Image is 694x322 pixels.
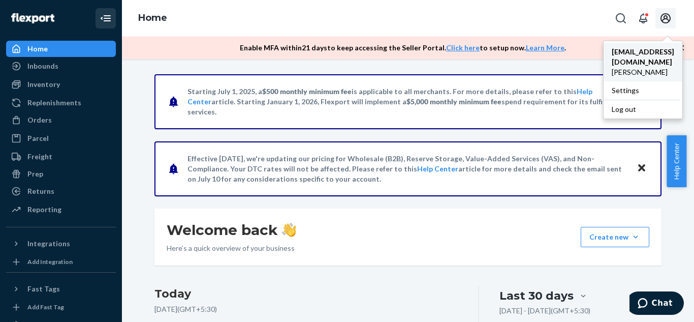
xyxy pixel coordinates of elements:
div: Reporting [27,204,61,215]
h1: Welcome back [167,221,296,239]
p: Effective [DATE], we're updating our pricing for Wholesale (B2B), Reserve Storage, Value-Added Se... [187,154,627,184]
h3: Today [154,286,458,302]
a: Settings [604,81,682,100]
div: Replenishments [27,98,81,108]
a: Click here [446,43,480,52]
a: Orders [6,112,116,128]
a: Help Center [417,164,458,173]
a: [EMAIL_ADDRESS][DOMAIN_NAME][PERSON_NAME] [604,43,682,81]
span: $500 monthly minimum fee [262,87,352,96]
button: Open Search Box [611,8,631,28]
a: Prep [6,166,116,182]
a: Replenishments [6,95,116,111]
span: [PERSON_NAME] [612,67,674,77]
a: Parcel [6,130,116,147]
div: Prep [27,169,43,179]
span: $5,000 monthly minimum fee [406,97,501,106]
a: Add Fast Tag [6,301,116,313]
a: Freight [6,149,116,165]
a: Learn More [526,43,564,52]
a: Returns [6,183,116,199]
div: Parcel [27,133,49,143]
p: [DATE] ( GMT+5:30 ) [154,304,458,314]
div: Add Fast Tag [27,303,64,311]
button: Close Navigation [96,8,116,28]
button: Help Center [667,135,686,187]
ol: breadcrumbs [130,4,175,33]
div: Inbounds [27,61,58,71]
button: Close [635,161,648,176]
img: Flexport logo [11,13,54,23]
button: Open notifications [633,8,653,28]
div: Returns [27,186,54,196]
div: Fast Tags [27,284,60,294]
iframe: Opens a widget where you can chat to one of our agents [629,291,684,317]
div: Home [27,44,48,54]
div: Add Integration [27,257,73,266]
div: Last 30 days [499,288,574,304]
p: [DATE] - [DATE] ( GMT+5:30 ) [499,306,590,316]
p: Here’s a quick overview of your business [167,243,296,253]
a: Home [6,41,116,57]
p: Enable MFA within 21 days to keep accessing the Seller Portal. to setup now. . [240,43,566,53]
button: Open account menu [655,8,676,28]
a: Inventory [6,76,116,93]
div: Integrations [27,239,70,249]
p: Starting July 1, 2025, a is applicable to all merchants. For more details, please refer to this a... [187,86,627,117]
span: [EMAIL_ADDRESS][DOMAIN_NAME] [612,47,674,67]
a: Inbounds [6,58,116,74]
button: Create new [581,227,649,247]
button: Fast Tags [6,281,116,297]
img: hand-wave emoji [282,223,296,237]
div: Freight [27,152,52,162]
a: Home [138,12,167,23]
button: Integrations [6,236,116,252]
div: Inventory [27,79,60,90]
div: Orders [27,115,52,125]
a: Add Integration [6,256,116,268]
a: Reporting [6,201,116,218]
button: Log out [604,100,680,119]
